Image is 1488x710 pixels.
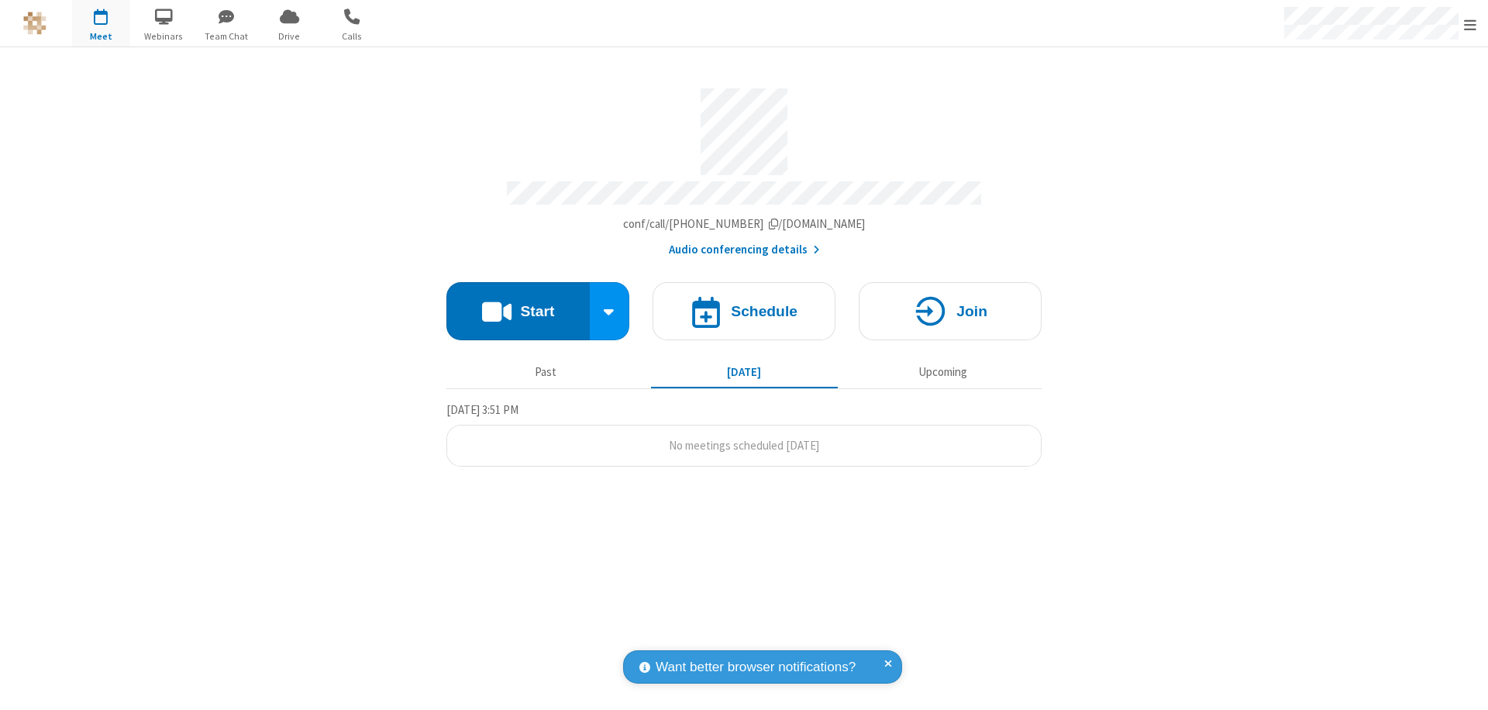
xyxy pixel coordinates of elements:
[23,12,46,35] img: QA Selenium DO NOT DELETE OR CHANGE
[651,357,838,387] button: [DATE]
[135,29,193,43] span: Webinars
[623,216,866,231] span: Copy my meeting room link
[446,282,590,340] button: Start
[623,215,866,233] button: Copy my meeting room linkCopy my meeting room link
[446,77,1042,259] section: Account details
[859,282,1042,340] button: Join
[669,438,819,453] span: No meetings scheduled [DATE]
[453,357,639,387] button: Past
[656,657,856,677] span: Want better browser notifications?
[446,402,518,417] span: [DATE] 3:51 PM
[590,282,630,340] div: Start conference options
[323,29,381,43] span: Calls
[731,304,797,319] h4: Schedule
[849,357,1036,387] button: Upcoming
[446,401,1042,467] section: Today's Meetings
[520,304,554,319] h4: Start
[260,29,319,43] span: Drive
[72,29,130,43] span: Meet
[669,241,820,259] button: Audio conferencing details
[653,282,835,340] button: Schedule
[956,304,987,319] h4: Join
[1449,670,1476,699] iframe: Chat
[198,29,256,43] span: Team Chat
